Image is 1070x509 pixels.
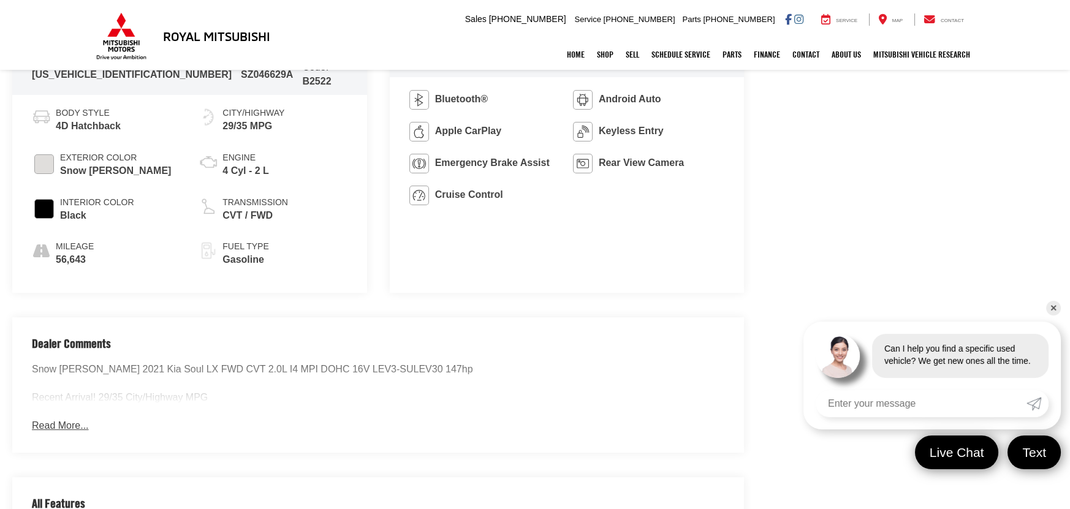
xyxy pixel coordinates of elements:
a: Instagram: Click to visit our Instagram page [794,14,803,24]
span: Rear View Camera [599,156,684,170]
span: Service [575,15,601,24]
img: Apple CarPlay [409,122,429,141]
span: 4 Cyl - 2 L [222,164,269,178]
span: 29/35 MPG [222,119,284,134]
i: mileage icon [32,241,50,258]
img: Emergency Brake Assist [409,154,429,173]
a: Finance [748,39,786,70]
a: Service [812,13,867,26]
span: 56,643 [56,253,94,267]
a: Live Chat [915,435,999,469]
span: Android Auto [599,92,661,107]
span: Keyless Entry [599,124,664,138]
span: Black [60,209,134,223]
img: Cruise Control [409,186,429,205]
span: Bluetooth® [435,92,488,107]
span: [PHONE_NUMBER] [604,15,675,24]
span: #E0DEDC [34,154,54,174]
span: Mileage [56,241,94,253]
span: Fuel Type [222,241,268,253]
button: Read More... [32,419,88,433]
h2: Dealer Comments [32,337,724,363]
a: Schedule Service: Opens in a new tab [645,39,716,70]
span: SZ046629A [241,69,293,80]
a: Text [1007,435,1061,469]
div: Snow [PERSON_NAME] 2021 Kia Soul LX FWD CVT 2.0L I4 MPI DOHC 16V LEV3-SULEV30 147hp Recent Arriva... [32,363,724,405]
img: Agent profile photo [816,334,860,378]
h3: Royal Mitsubishi [163,29,270,43]
span: Gasoline [222,253,268,267]
span: Snow White Pearl [60,164,171,178]
a: Shop [591,39,620,70]
span: Body Style [56,107,121,119]
a: Facebook: Click to visit our Facebook page [785,14,792,24]
span: Sales [465,14,487,24]
span: #000000 [34,199,54,219]
a: Contact [786,39,825,70]
span: City/Highway [222,107,284,119]
span: [PHONE_NUMBER] [703,15,775,24]
span: Service [836,18,857,23]
a: Mitsubishi Vehicle Research [867,39,976,70]
span: Text [1016,444,1052,461]
span: Cruise Control [435,188,503,202]
span: Interior Color [60,197,134,209]
span: [US_VEHICLE_IDENTIFICATION_NUMBER] [32,69,232,80]
span: 4D Hatchback [56,119,121,134]
span: Exterior Color [60,152,171,164]
img: Mitsubishi [94,12,149,60]
a: Sell [620,39,645,70]
span: Apple CarPlay [435,124,501,138]
span: Emergency Brake Assist [435,156,550,170]
input: Enter your message [816,390,1026,417]
span: Contact [941,18,964,23]
img: Fuel Economy [199,107,218,127]
img: Android Auto [573,90,593,110]
div: Can I help you find a specific used vehicle? We get new ones all the time. [872,334,1049,378]
img: Keyless Entry [573,122,593,141]
span: Map [892,18,903,23]
a: Home [561,39,591,70]
span: [PHONE_NUMBER] [489,14,566,24]
a: Map [869,13,912,26]
img: Bluetooth® [409,90,429,110]
span: Transmission [222,197,288,209]
a: Parts: Opens in a new tab [716,39,748,70]
span: CVT / FWD [222,209,288,223]
span: B2522 [302,76,331,86]
img: Rear View Camera [573,154,593,173]
span: Engine [222,152,269,164]
a: About Us [825,39,867,70]
a: Submit [1026,390,1049,417]
span: Parts [682,15,700,24]
a: Contact [914,13,973,26]
span: Live Chat [924,444,990,461]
